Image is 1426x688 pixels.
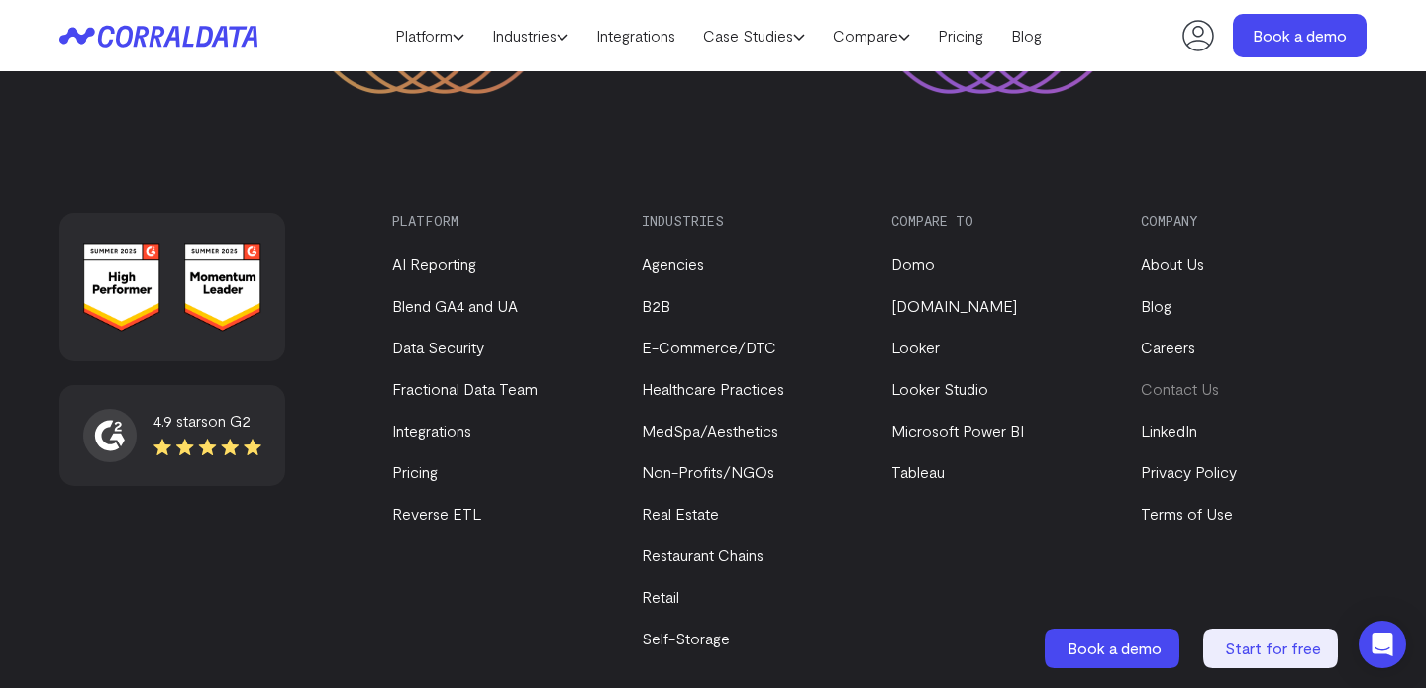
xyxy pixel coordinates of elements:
[642,587,679,606] a: Retail
[642,379,784,398] a: Healthcare Practices
[1141,504,1233,523] a: Terms of Use
[642,421,778,440] a: MedSpa/Aesthetics
[582,21,689,50] a: Integrations
[642,296,670,315] a: B2B
[891,254,935,273] a: Domo
[208,411,251,430] span: on G2
[891,338,940,356] a: Looker
[1045,629,1183,668] a: Book a demo
[1359,621,1406,668] div: Open Intercom Messenger
[891,296,1017,315] a: [DOMAIN_NAME]
[478,21,582,50] a: Industries
[392,379,538,398] a: Fractional Data Team
[392,254,476,273] a: AI Reporting
[642,338,776,356] a: E-Commerce/DTC
[891,379,988,398] a: Looker Studio
[1141,296,1171,315] a: Blog
[1141,254,1204,273] a: About Us
[392,213,608,229] h3: Platform
[153,409,261,433] div: 4.9 stars
[891,213,1107,229] h3: Compare to
[392,338,484,356] a: Data Security
[1203,629,1342,668] a: Start for free
[392,421,471,440] a: Integrations
[1141,421,1197,440] a: LinkedIn
[392,504,481,523] a: Reverse ETL
[891,462,945,481] a: Tableau
[1233,14,1367,57] a: Book a demo
[1141,462,1237,481] a: Privacy Policy
[689,21,819,50] a: Case Studies
[392,462,438,481] a: Pricing
[924,21,997,50] a: Pricing
[1141,213,1357,229] h3: Company
[891,421,1024,440] a: Microsoft Power BI
[1141,338,1195,356] a: Careers
[642,545,764,564] a: Restaurant Chains
[1068,639,1162,657] span: Book a demo
[392,296,518,315] a: Blend GA4 and UA
[642,254,704,273] a: Agencies
[642,213,858,229] h3: Industries
[819,21,924,50] a: Compare
[997,21,1056,50] a: Blog
[642,504,719,523] a: Real Estate
[83,409,261,462] a: 4.9 starson G2
[642,629,730,647] a: Self-Storage
[642,462,774,481] a: Non-Profits/NGOs
[1141,379,1219,398] a: Contact Us
[381,21,478,50] a: Platform
[1225,639,1321,657] span: Start for free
